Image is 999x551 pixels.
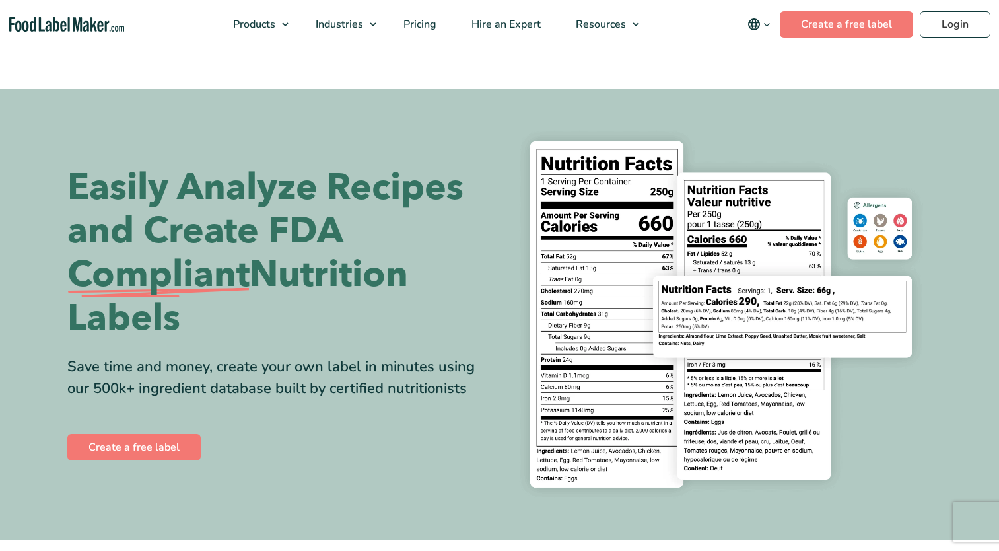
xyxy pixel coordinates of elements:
[572,17,627,32] span: Resources
[312,17,364,32] span: Industries
[67,356,490,400] div: Save time and money, create your own label in minutes using our 500k+ ingredient database built b...
[780,11,913,38] a: Create a free label
[67,434,201,460] a: Create a free label
[467,17,542,32] span: Hire an Expert
[399,17,438,32] span: Pricing
[67,253,250,297] span: Compliant
[67,166,490,340] h1: Easily Analyze Recipes and Create FDA Nutrition Labels
[229,17,277,32] span: Products
[920,11,990,38] a: Login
